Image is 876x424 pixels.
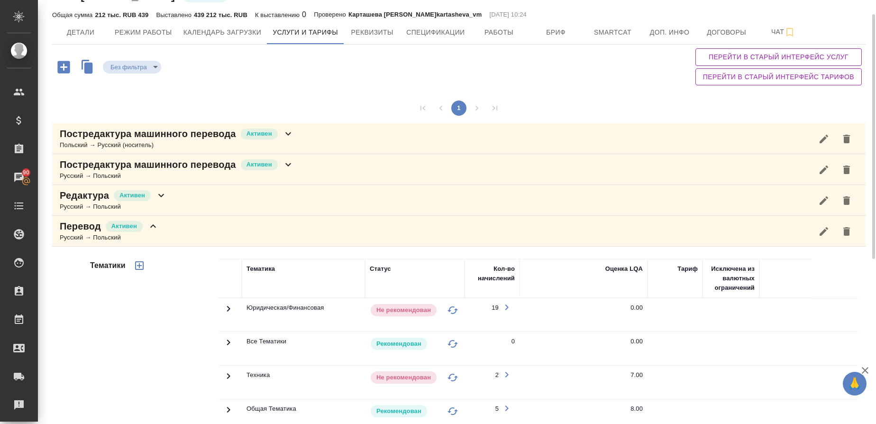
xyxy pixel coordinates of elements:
[95,11,138,18] p: 212 тыс. RUB
[476,27,522,38] span: Работы
[520,366,648,399] td: 7.00
[273,27,338,38] span: Услуги и тарифы
[223,410,234,417] span: Toggle Row Expanded
[707,264,755,293] div: Исключена из валютных ограничений
[2,166,36,189] a: 90
[376,339,421,349] p: Рекомендован
[469,264,515,283] div: Кол-во начислений
[376,373,431,382] p: Не рекомендован
[703,51,854,63] span: Перейти в старый интерфейс услуг
[704,27,749,38] span: Договоры
[52,185,866,216] div: РедактураАктивенРусский → Польский
[495,404,499,414] div: 5
[761,26,806,38] span: Чат
[499,400,515,416] button: Открыть работы
[128,254,151,277] button: Добавить тематику
[348,10,482,19] p: Карташева [PERSON_NAME]kartasheva_vm
[499,299,515,315] button: Открыть работы
[242,332,365,365] td: Все Тематики
[60,127,236,140] p: Постредактура машинного перевода
[446,370,460,385] button: Изменить статус на "В черном списке"
[489,10,527,19] p: [DATE] 10:24
[812,189,835,212] button: Редактировать услугу
[242,366,365,399] td: Техника
[406,27,465,38] span: Спецификации
[60,233,159,242] div: Русский → Польский
[492,303,499,313] div: 19
[511,337,515,346] div: 0
[52,154,866,185] div: Постредактура машинного переводаАктивенРусский → Польский
[812,128,835,150] button: Редактировать услугу
[115,27,172,38] span: Режим работы
[520,298,648,332] td: 0.00
[703,71,854,83] span: Перейти в старый интерфейс тарифов
[605,264,643,274] div: Оценка LQA
[835,189,858,212] button: Удалить услугу
[255,9,306,20] div: 0
[812,158,835,181] button: Редактировать услугу
[51,57,77,77] button: Добавить услугу
[376,406,421,416] p: Рекомендован
[590,27,636,38] span: Smartcat
[520,332,648,365] td: 0.00
[60,140,294,150] div: Польский → Русский (носитель)
[246,264,275,274] div: Тематика
[376,305,431,315] p: Не рекомендован
[495,370,499,380] div: 2
[119,191,145,200] p: Активен
[414,101,504,116] nav: pagination navigation
[60,158,236,171] p: Постредактура машинного перевода
[446,337,460,351] button: Изменить статус на "В черном списке"
[60,171,294,181] div: Русский → Польский
[194,11,206,18] p: 439
[314,10,348,19] p: Проверено
[446,404,460,418] button: Изменить статус на "В черном списке"
[843,372,867,396] button: 🙏
[223,309,234,316] span: Toggle Row Expanded
[138,11,148,18] p: 439
[90,260,126,271] h4: Тематики
[446,303,460,317] button: Изменить статус на "В черном списке"
[77,57,103,79] button: Скопировать услуги другого исполнителя
[108,63,150,71] button: Без фильтра
[835,128,858,150] button: Удалить услугу
[370,264,391,274] div: Статус
[695,68,862,86] button: Перейти в старый интерфейс тарифов
[52,216,866,247] div: ПереводАктивенРусский → Польский
[52,11,95,18] p: Общая сумма
[835,158,858,181] button: Удалить услугу
[533,27,579,38] span: Бриф
[17,168,35,177] span: 90
[60,202,167,212] div: Русский → Польский
[183,27,262,38] span: Календарь загрузки
[255,11,302,18] p: К выставлению
[784,27,795,38] svg: Подписаться
[246,160,272,169] p: Активен
[246,129,272,138] p: Активен
[58,27,103,38] span: Детали
[111,221,137,231] p: Активен
[499,367,515,383] button: Открыть работы
[695,48,862,66] button: Перейти в старый интерфейс услуг
[223,342,234,350] span: Toggle Row Expanded
[103,61,161,74] div: Активен
[349,27,395,38] span: Реквизиты
[52,123,866,154] div: Постредактура машинного переводаАктивенПольский → Русский (носитель)
[812,220,835,243] button: Редактировать услугу
[835,220,858,243] button: Удалить услугу
[647,27,693,38] span: Доп. инфо
[60,220,101,233] p: Перевод
[847,374,863,394] span: 🙏
[206,11,247,18] p: 212 тыс. RUB
[677,264,698,274] div: Тариф
[223,376,234,383] span: Toggle Row Expanded
[60,189,109,202] p: Редактура
[242,298,365,332] td: Юридическая/Финансовая
[156,11,194,18] p: Выставлено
